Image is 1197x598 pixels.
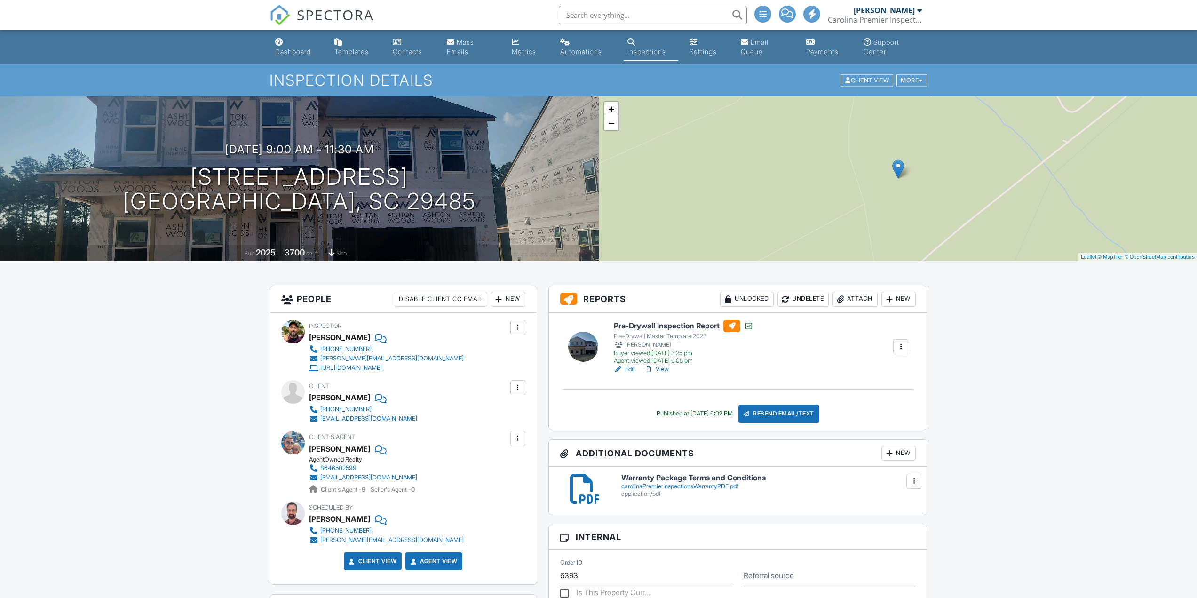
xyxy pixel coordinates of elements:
[881,446,916,461] div: New
[123,165,476,215] h1: [STREET_ADDRESS] [GEOGRAPHIC_DATA], SC 29485
[309,405,417,414] a: [PHONE_NUMBER]
[806,48,839,56] div: Payments
[309,473,417,482] a: [EMAIL_ADDRESS][DOMAIN_NAME]
[832,292,878,307] div: Attach
[285,247,305,257] div: 3700
[334,48,369,56] div: Templates
[393,48,422,56] div: Contacts
[297,5,374,24] span: SPECTORA
[1078,253,1197,261] div: |
[621,483,916,490] div: carolinaPremierInspectionsWarrantyPDF.pdf
[690,48,717,56] div: Settings
[371,486,415,493] span: Seller's Agent -
[1098,254,1123,260] a: © MapTiler
[336,250,347,257] span: slab
[737,34,795,61] a: Email Queue
[309,354,464,363] a: [PERSON_NAME][EMAIL_ADDRESS][DOMAIN_NAME]
[309,504,353,511] span: Scheduled By
[270,286,537,313] h3: People
[491,292,525,307] div: New
[309,363,464,373] a: [URL][DOMAIN_NAME]
[443,34,500,61] a: Mass Emails
[320,355,464,362] div: [PERSON_NAME][EMAIL_ADDRESS][DOMAIN_NAME]
[309,535,464,545] a: [PERSON_NAME][EMAIL_ADDRESS][DOMAIN_NAME]
[512,48,536,56] div: Metrics
[320,415,417,423] div: [EMAIL_ADDRESS][DOMAIN_NAME]
[686,34,729,61] a: Settings
[614,320,753,332] h6: Pre-Drywall Inspection Report
[320,345,372,353] div: [PHONE_NUMBER]
[549,440,927,467] h3: Additional Documents
[321,486,367,493] span: Client's Agent -
[604,116,618,130] a: Zoom out
[741,38,769,56] div: Email Queue
[320,464,357,472] div: 8646502599
[508,34,549,61] a: Metrics
[864,38,899,56] div: Support Center
[362,486,365,493] strong: 9
[559,6,747,24] input: Search everything...
[621,474,916,482] h6: Warranty Package Terms and Conditions
[309,442,370,456] a: [PERSON_NAME]
[841,74,893,87] div: Client View
[881,292,916,307] div: New
[309,383,329,390] span: Client
[309,456,425,463] div: AgentOwned Realty
[614,320,753,365] a: Pre-Drywall Inspection Report Pre-Drywall Master Template 2023 [PERSON_NAME] Buyer viewed [DATE] ...
[320,474,417,481] div: [EMAIL_ADDRESS][DOMAIN_NAME]
[854,6,915,15] div: [PERSON_NAME]
[560,558,582,567] label: Order ID
[627,48,666,56] div: Inspections
[225,143,374,156] h3: [DATE] 9:00 am - 11:30 am
[840,76,896,83] a: Client View
[802,34,852,61] a: Payments
[409,557,457,566] a: Agent View
[860,34,926,61] a: Support Center
[447,38,474,56] div: Mass Emails
[320,527,372,534] div: [PHONE_NUMBER]
[621,474,916,498] a: Warranty Package Terms and Conditions carolinaPremierInspectionsWarrantyPDF.pdf application/pdf
[347,557,397,566] a: Client View
[395,292,487,307] div: Disable Client CC Email
[624,34,678,61] a: Inspections
[604,102,618,116] a: Zoom in
[270,5,290,25] img: The Best Home Inspection Software - Spectora
[644,365,669,374] a: View
[309,433,355,440] span: Client's Agent
[560,48,602,56] div: Automations
[549,286,927,313] h3: Reports
[270,13,374,32] a: SPECTORA
[309,414,417,423] a: [EMAIL_ADDRESS][DOMAIN_NAME]
[777,292,829,307] div: Undelete
[309,330,370,344] div: [PERSON_NAME]
[275,48,311,56] div: Dashboard
[309,322,341,329] span: Inspector
[614,365,635,374] a: Edit
[614,340,753,350] div: [PERSON_NAME]
[320,406,372,413] div: [PHONE_NUMBER]
[309,526,464,535] a: [PHONE_NUMBER]
[828,15,922,24] div: Carolina Premier Inspections LLC
[309,344,464,354] a: [PHONE_NUMBER]
[1081,254,1096,260] a: Leaflet
[556,34,616,61] a: Automations (Basic)
[320,536,464,544] div: [PERSON_NAME][EMAIL_ADDRESS][DOMAIN_NAME]
[309,391,370,405] div: [PERSON_NAME]
[549,525,927,550] h3: Internal
[657,410,733,417] div: Published at [DATE] 6:02 PM
[320,364,382,372] div: [URL][DOMAIN_NAME]
[738,405,819,423] div: Resend Email/Text
[309,463,417,473] a: 8646502599
[256,247,276,257] div: 2025
[744,570,794,581] label: Referral source
[309,512,370,526] div: [PERSON_NAME]
[896,74,927,87] div: More
[614,350,753,357] div: Buyer viewed [DATE] 3:25 pm
[614,357,753,365] div: Agent viewed [DATE] 6:05 pm
[614,333,753,340] div: Pre-Drywall Master Template 2023
[306,250,319,257] span: sq. ft.
[1125,254,1195,260] a: © OpenStreetMap contributors
[270,72,928,88] h1: Inspection Details
[720,292,774,307] div: Unlocked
